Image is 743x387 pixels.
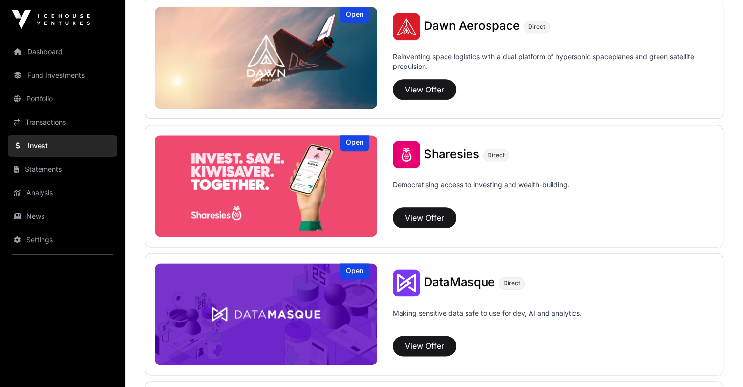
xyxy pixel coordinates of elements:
a: Analysis [8,182,117,204]
span: Direct [528,23,545,31]
img: Sharesies [155,135,377,237]
a: Portfolio [8,88,117,110]
a: DataMasque [424,276,495,289]
p: Making sensitive data safe to use for dev, AI and analytics. [393,308,582,332]
img: DataMasque [155,263,377,365]
img: DataMasque [393,269,420,296]
a: Dashboard [8,41,117,63]
iframe: Chat Widget [694,340,743,387]
a: Dawn AerospaceOpen [155,7,377,109]
img: Sharesies [393,141,420,168]
span: Direct [503,279,520,287]
div: Open [340,7,369,23]
a: SharesiesOpen [155,135,377,237]
img: Dawn Aerospace [155,7,377,109]
a: Invest [8,135,117,157]
p: Democratising access to investing and wealth-building. [393,180,570,204]
a: Transactions [8,112,117,133]
span: Direct [488,151,505,159]
a: Sharesies [424,148,479,161]
button: View Offer [393,336,456,356]
span: DataMasque [424,275,495,289]
button: View Offer [393,207,456,228]
a: News [8,205,117,227]
span: Sharesies [424,147,479,161]
img: Dawn Aerospace [393,13,420,40]
a: DataMasqueOpen [155,263,377,365]
p: Reinventing space logistics with a dual platform of hypersonic spaceplanes and green satellite pr... [393,52,713,75]
a: Dawn Aerospace [424,20,520,33]
a: Settings [8,229,117,250]
button: View Offer [393,79,456,100]
div: Open [340,263,369,279]
img: Icehouse Ventures Logo [12,10,90,29]
span: Dawn Aerospace [424,19,520,33]
a: Statements [8,159,117,180]
div: Open [340,135,369,151]
a: Fund Investments [8,65,117,86]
